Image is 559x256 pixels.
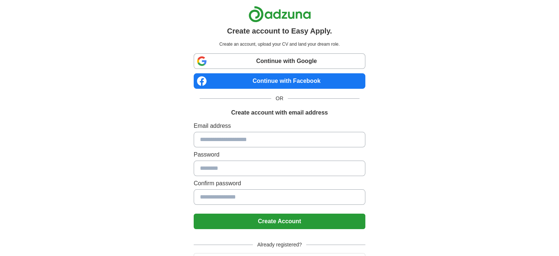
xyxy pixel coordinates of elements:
[194,179,365,188] label: Confirm password
[231,108,328,117] h1: Create account with email address
[194,150,365,159] label: Password
[195,41,364,48] p: Create an account, upload your CV and land your dream role.
[194,122,365,130] label: Email address
[248,6,311,22] img: Adzuna logo
[194,214,365,229] button: Create Account
[253,241,306,249] span: Already registered?
[227,25,332,36] h1: Create account to Easy Apply.
[271,95,288,102] span: OR
[194,73,365,89] a: Continue with Facebook
[194,53,365,69] a: Continue with Google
